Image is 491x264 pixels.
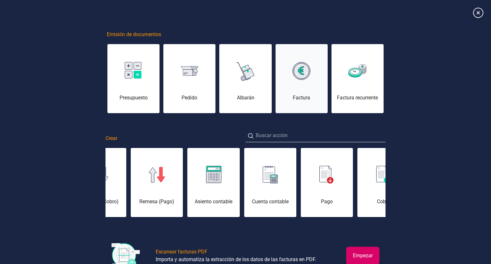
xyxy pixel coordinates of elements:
img: img-albaran.svg [237,60,254,82]
img: img-factura.svg [292,62,310,80]
div: Remesa (Pago) [131,198,183,206]
div: Asiento contable [187,198,239,206]
img: img-presupuesto.svg [125,62,143,80]
div: Presupuesto [107,94,160,102]
img: img-cobro.svg [376,166,391,184]
img: img-pedido.svg [181,66,199,76]
img: img-factura-recurrente.svg [348,64,366,77]
div: Factura recurrente [331,94,384,102]
div: Factura [276,94,328,102]
img: img-remesa-pago.svg [149,167,165,183]
input: Buscar acción [245,129,386,142]
div: Pago [301,198,353,206]
div: Cuenta contable [244,198,296,206]
span: Crear [105,135,117,142]
span: Emisión de documentos [107,31,161,38]
div: Escanear facturas PDF [156,248,207,256]
img: img-asiento-contable.svg [206,166,222,184]
div: Albarán [219,94,271,102]
div: Importa y automatiza la extracción de los datos de las facturas en PDF. [156,256,316,263]
img: img-pago.svg [319,166,334,184]
div: Pedido [163,94,215,102]
img: img-cuenta-contable.svg [263,166,278,184]
div: Cobro [357,198,409,206]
